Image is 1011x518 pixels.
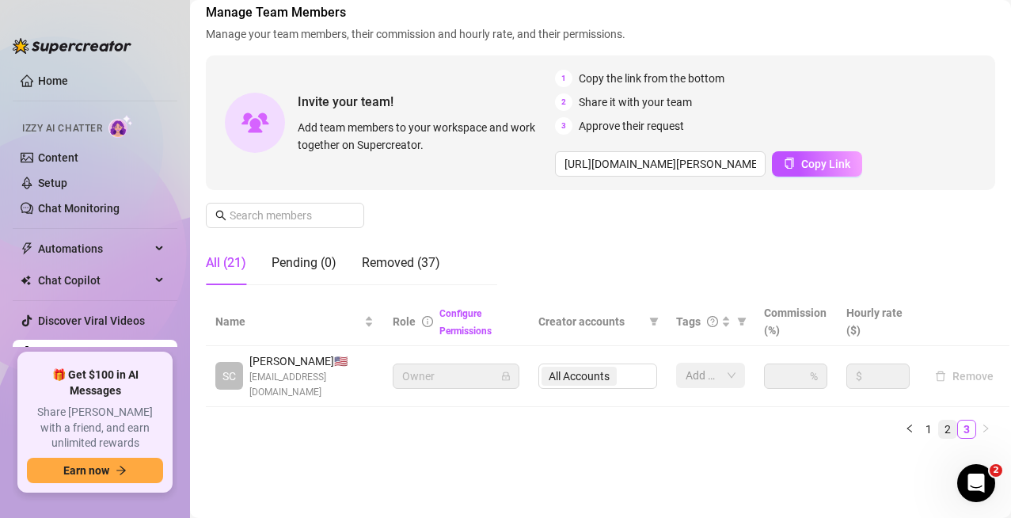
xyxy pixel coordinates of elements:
[976,420,995,439] li: Next Page
[919,420,938,439] li: 1
[249,370,374,400] span: [EMAIL_ADDRESS][DOMAIN_NAME]
[206,25,995,43] span: Manage your team members, their commission and hourly rate, and their permissions.
[38,236,150,261] span: Automations
[920,421,937,438] a: 1
[402,364,510,388] span: Owner
[108,115,133,138] img: AI Chatter
[38,346,80,359] a: Settings
[538,313,643,330] span: Creator accounts
[222,368,236,385] span: SC
[801,158,850,170] span: Copy Link
[38,177,67,189] a: Setup
[206,298,383,346] th: Name
[938,420,957,439] li: 2
[837,298,919,346] th: Hourly rate ($)
[215,313,361,330] span: Name
[298,92,555,112] span: Invite your team!
[206,3,995,22] span: Manage Team Members
[958,421,975,438] a: 3
[784,158,795,169] span: copy
[905,424,914,433] span: left
[27,368,163,398] span: 🎁 Get $100 in AI Messages
[21,275,31,286] img: Chat Copilot
[939,421,956,438] a: 2
[579,70,724,87] span: Copy the link from the bottom
[649,317,659,326] span: filter
[555,70,572,87] span: 1
[772,151,862,177] button: Copy Link
[579,117,684,135] span: Approve their request
[63,464,109,477] span: Earn now
[38,151,78,164] a: Content
[439,308,492,337] a: Configure Permissions
[976,420,995,439] button: right
[362,253,440,272] div: Removed (37)
[206,253,246,272] div: All (21)
[646,310,662,333] span: filter
[393,315,416,328] span: Role
[900,420,919,439] li: Previous Page
[422,316,433,327] span: info-circle
[272,253,336,272] div: Pending (0)
[38,268,150,293] span: Chat Copilot
[929,367,1000,386] button: Remove
[734,310,750,333] span: filter
[957,464,995,502] iframe: Intercom live chat
[27,458,163,483] button: Earn nowarrow-right
[249,352,374,370] span: [PERSON_NAME] 🇺🇸
[754,298,837,346] th: Commission (%)
[298,119,549,154] span: Add team members to your workspace and work together on Supercreator.
[555,93,572,111] span: 2
[230,207,342,224] input: Search members
[38,314,145,327] a: Discover Viral Videos
[21,242,33,255] span: thunderbolt
[13,38,131,54] img: logo-BBDzfeDw.svg
[737,317,747,326] span: filter
[22,121,102,136] span: Izzy AI Chatter
[900,420,919,439] button: left
[676,313,701,330] span: Tags
[501,371,511,381] span: lock
[579,93,692,111] span: Share it with your team
[27,405,163,451] span: Share [PERSON_NAME] with a friend, and earn unlimited rewards
[555,117,572,135] span: 3
[981,424,990,433] span: right
[990,464,1002,477] span: 2
[38,74,68,87] a: Home
[215,210,226,221] span: search
[116,465,127,476] span: arrow-right
[38,202,120,215] a: Chat Monitoring
[957,420,976,439] li: 3
[707,316,718,327] span: question-circle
